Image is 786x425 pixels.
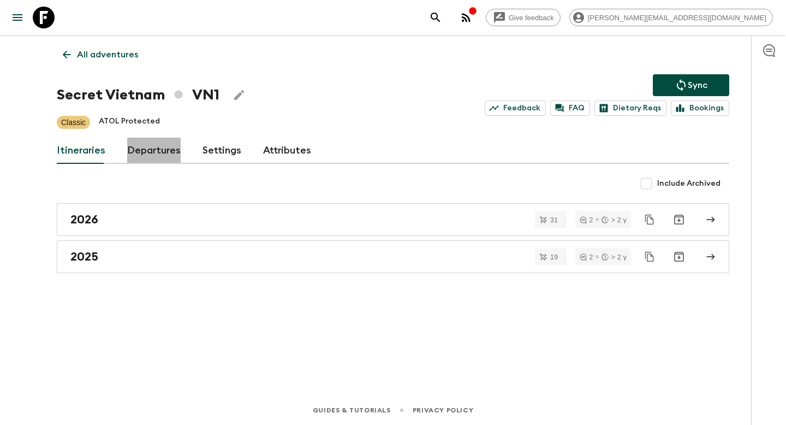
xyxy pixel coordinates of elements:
[228,84,250,106] button: Edit Adventure Title
[57,240,729,273] a: 2025
[640,210,659,229] button: Duplicate
[486,9,561,26] a: Give feedback
[569,9,773,26] div: [PERSON_NAME][EMAIL_ADDRESS][DOMAIN_NAME]
[602,216,627,223] div: > 2 y
[544,253,564,261] span: 19
[313,404,391,416] a: Guides & Tutorials
[668,209,690,231] button: Archive
[70,250,98,264] h2: 2025
[688,79,707,92] p: Sync
[602,253,627,261] div: > 2 y
[7,7,28,28] button: menu
[580,253,593,261] div: 2
[550,101,590,116] a: FAQ
[582,14,772,22] span: [PERSON_NAME][EMAIL_ADDRESS][DOMAIN_NAME]
[77,48,138,61] p: All adventures
[57,44,144,66] a: All adventures
[425,7,446,28] button: search adventures
[57,138,105,164] a: Itineraries
[263,138,311,164] a: Attributes
[61,117,86,128] p: Classic
[57,203,729,236] a: 2026
[413,404,473,416] a: Privacy Policy
[70,212,98,227] h2: 2026
[653,74,729,96] button: Sync adventure departures to the booking engine
[57,84,219,106] h1: Secret Vietnam VN1
[594,101,666,116] a: Dietary Reqs
[99,116,160,129] p: ATOL Protected
[668,246,690,268] button: Archive
[671,101,729,116] a: Bookings
[503,14,560,22] span: Give feedback
[127,138,181,164] a: Departures
[640,247,659,267] button: Duplicate
[203,138,241,164] a: Settings
[544,216,564,223] span: 31
[485,101,546,116] a: Feedback
[580,216,593,223] div: 2
[657,178,720,189] span: Include Archived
